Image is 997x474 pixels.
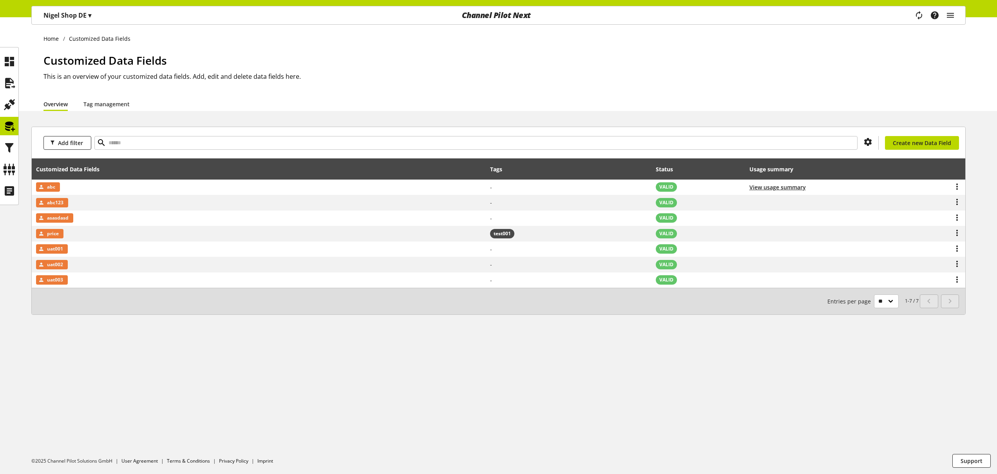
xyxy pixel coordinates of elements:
a: User Agreement [121,458,158,464]
span: VALID [659,276,673,283]
span: Add filter [58,139,83,147]
span: abc [47,182,55,192]
span: uat002 [47,260,63,269]
span: uat001 [47,244,63,254]
div: Tags [490,165,502,173]
a: Privacy Policy [219,458,248,464]
span: ▾ [88,11,91,20]
button: Add filter [43,136,91,150]
span: Create new Data Field [893,139,951,147]
div: Usage summary [749,165,801,173]
span: VALID [659,230,673,237]
a: Imprint [257,458,273,464]
span: Support [961,457,983,465]
span: VALID [659,214,673,222]
span: uat003 [47,275,63,285]
span: Entries per page [827,297,874,305]
span: abc123 [47,198,63,207]
button: View usage summary [749,183,806,191]
span: - [490,214,492,222]
div: Status [656,165,681,173]
span: - [490,183,492,191]
span: - [490,199,492,206]
div: Customized Data Fields [36,165,107,173]
span: - [490,261,492,268]
span: VALID [659,199,673,206]
span: Customized Data Fields [43,53,167,68]
span: VALID [659,245,673,252]
a: Create new Data Field [885,136,959,150]
span: - [490,276,492,284]
span: price [47,229,59,238]
a: Overview [43,100,68,108]
li: ©2025 Channel Pilot Solutions GmbH [31,458,121,465]
span: VALID [659,183,673,191]
span: asasdasd [47,213,69,223]
p: Nigel Shop DE [43,11,91,20]
a: Terms & Conditions [167,458,210,464]
span: VALID [659,261,673,268]
a: Home [43,35,63,43]
span: test001 [490,229,514,238]
button: Support [952,454,991,468]
h2: This is an overview of your customized data fields. Add, edit and delete data fields here. [43,72,966,81]
nav: main navigation [31,6,966,25]
span: test001 [494,230,511,237]
small: 1-7 / 7 [827,294,919,308]
span: - [490,245,492,253]
a: Tag management [83,100,130,108]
